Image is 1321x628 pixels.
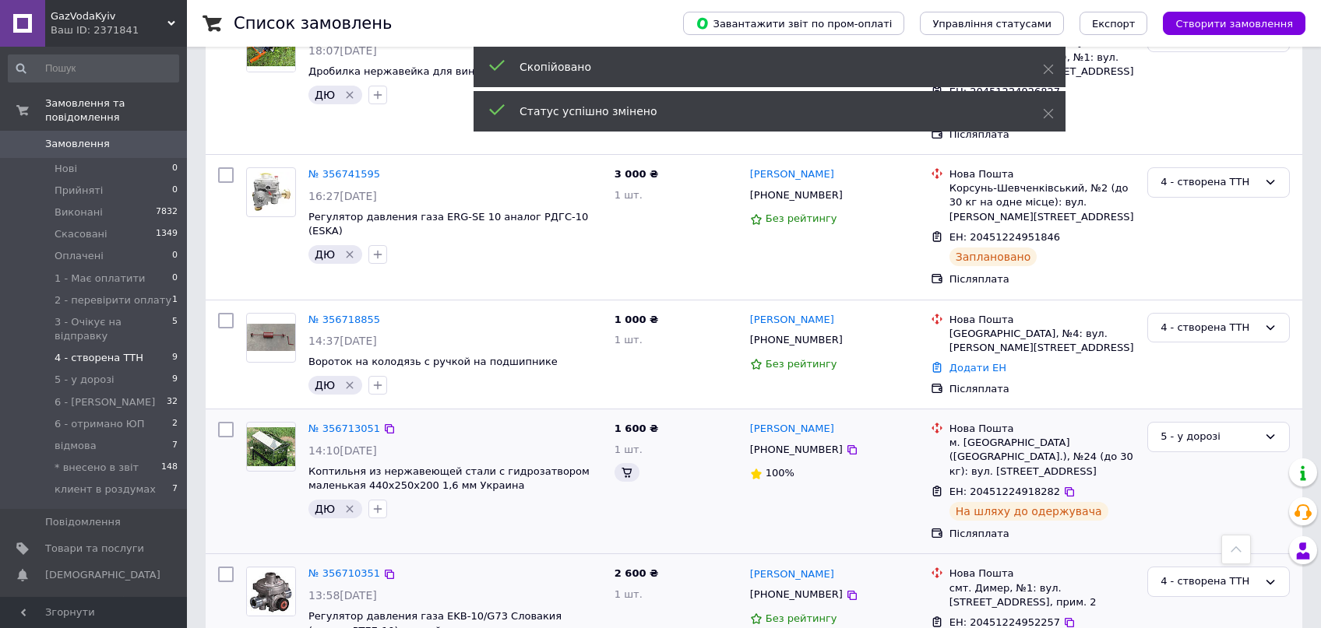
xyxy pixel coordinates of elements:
[949,231,1060,243] span: ЕН: 20451224951846
[949,436,1135,479] div: м. [GEOGRAPHIC_DATA] ([GEOGRAPHIC_DATA].), №24 (до 30 кг): вул. [STREET_ADDRESS]
[246,313,296,363] a: Фото товару
[172,293,178,307] span: 1
[1161,320,1258,336] div: 4 - створена ТТН
[949,567,1135,581] div: Нова Пошта
[51,9,167,23] span: GazVodaKyiv
[315,379,335,391] span: ДЮ
[750,567,834,582] a: [PERSON_NAME]
[308,423,380,434] a: № 356713051
[949,422,1135,436] div: Нова Пошта
[615,334,643,346] span: 1 шт.
[343,248,356,261] svg: Видалити мітку
[750,588,843,600] span: [PHONE_NUMBER]
[520,103,1004,119] div: Статус успішно змінено
[920,12,1064,35] button: Управління статусами
[308,465,590,492] a: Коптильня из нержавеющей стали с гидрозатвором маленькая 440х250х200 1,6 мм Украина
[343,89,356,101] svg: Видалити мітку
[766,467,794,479] span: 100%
[1092,18,1136,30] span: Експорт
[766,212,837,224] span: Без рейтингу
[750,167,834,182] a: [PERSON_NAME]
[308,314,380,325] a: № 356718855
[750,189,843,201] span: [PHONE_NUMBER]
[55,395,155,409] span: 6 - [PERSON_NAME]
[167,395,178,409] span: 32
[1161,429,1258,445] div: 5 - у дорозі
[55,417,145,431] span: 6 - отримано ЮП
[949,616,1060,628] span: ЕН: 20451224952257
[247,172,295,212] img: Фото товару
[949,167,1135,181] div: Нова Пошта
[55,293,171,307] span: 2 - перевірити оплату
[308,444,377,457] span: 14:10[DATE]
[615,423,658,434] span: 1 600 ₴
[615,314,658,325] span: 1 000 ₴
[343,503,356,515] svg: Видалити мітку
[949,247,1037,266] div: Заплановано
[172,351,178,365] span: 9
[246,23,296,72] a: Фото товару
[172,482,178,496] span: 7
[1080,12,1148,35] button: Експорт
[55,373,114,387] span: 5 - у дорозі
[615,567,658,579] span: 2 600 ₴
[246,422,296,472] a: Фото товару
[949,486,1060,497] span: ЕН: 20451224918282
[315,248,335,261] span: ДЮ
[234,14,392,33] h1: Список замовлень
[308,335,377,347] span: 14:37[DATE]
[55,205,103,219] span: Виконані
[172,315,178,343] span: 5
[45,137,110,151] span: Замовлення
[615,168,658,180] span: 3 000 ₴
[932,18,1052,30] span: Управління статусами
[45,515,121,529] span: Повідомлення
[1161,574,1258,590] div: 4 - створена ТТН
[308,65,537,77] a: Дробилка нержавейка для винограда ЛАН
[520,59,1004,75] div: Скопійовано
[308,356,558,367] a: Вороток на колодязь с ручкой на подшипнике
[55,439,97,453] span: відмова
[696,16,892,30] span: Завантажити звіт по пром-оплаті
[750,334,843,346] span: [PHONE_NUMBER]
[55,249,104,263] span: Оплачені
[308,589,377,602] span: 13:58[DATE]
[172,272,178,286] span: 0
[55,461,139,475] span: * внесено в звіт
[161,461,178,475] span: 148
[1161,174,1258,191] div: 4 - створена ТТН
[172,439,178,453] span: 7
[615,444,643,455] span: 1 шт.
[55,272,145,286] span: 1 - Має оплатити
[308,567,380,579] a: № 356710351
[308,190,377,202] span: 16:27[DATE]
[615,189,643,201] span: 1 шт.
[247,324,295,351] img: Фото товару
[172,162,178,176] span: 0
[949,581,1135,609] div: смт. Димер, №1: вул. [STREET_ADDRESS], прим. 2
[246,567,296,616] a: Фото товару
[156,205,178,219] span: 7832
[949,362,1006,374] a: Додати ЕН
[55,351,143,365] span: 4 - створена ТТН
[949,382,1135,396] div: Післяплата
[308,211,588,237] a: Регулятор давления газа ERG-SE 10 аналог РДГС-10 (ESKA)
[308,44,377,57] span: 18:07[DATE]
[315,89,335,101] span: ДЮ
[172,373,178,387] span: 9
[683,12,904,35] button: Завантажити звіт по пром-оплаті
[949,502,1108,521] div: На шляху до одержувача
[156,227,178,241] span: 1349
[172,184,178,198] span: 0
[247,23,295,72] img: Фото товару
[45,542,144,556] span: Товари та послуги
[55,184,103,198] span: Прийняті
[55,227,107,241] span: Скасовані
[343,379,356,391] svg: Видалити мітку
[315,503,335,515] span: ДЮ
[8,54,179,82] input: Пошук
[45,595,144,623] span: Показники роботи компанії
[750,422,834,437] a: [PERSON_NAME]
